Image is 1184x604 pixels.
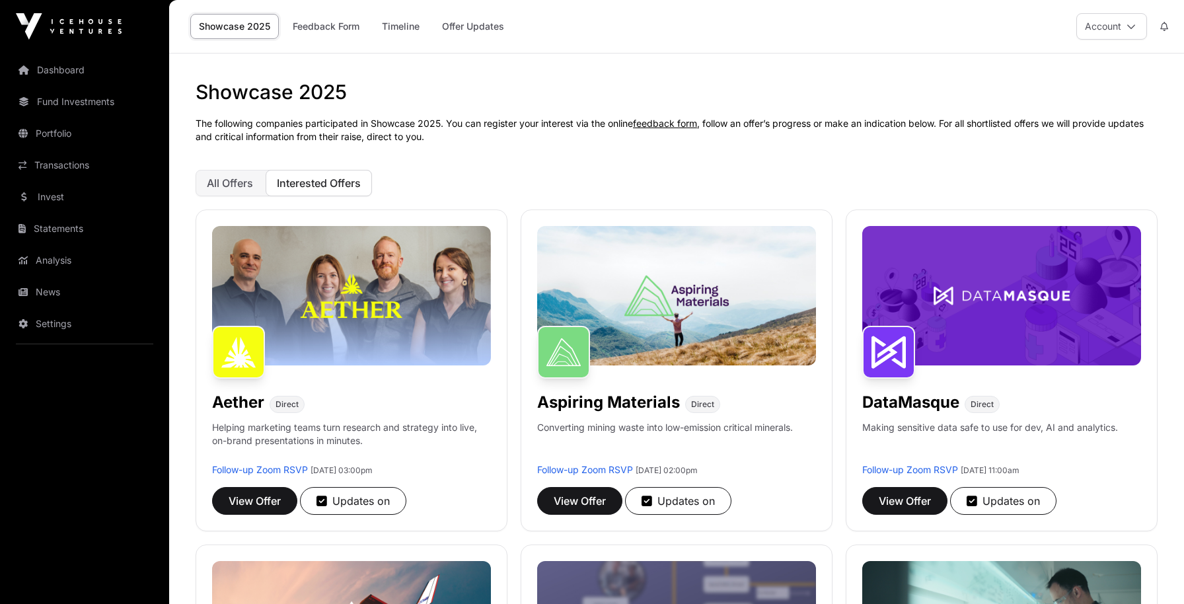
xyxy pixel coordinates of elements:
img: Aspiring-Banner.jpg [537,226,816,365]
div: Updates on [316,493,390,509]
a: Showcase 2025 [190,14,279,39]
img: DataMasque-Banner.jpg [862,226,1141,365]
h1: DataMasque [862,392,959,413]
img: DataMasque [862,326,915,379]
img: Aether-Banner.jpg [212,226,491,365]
a: Timeline [373,14,428,39]
img: Aether [212,326,265,379]
button: All Offers [196,170,264,196]
p: Making sensitive data safe to use for dev, AI and analytics. [862,421,1118,463]
div: Updates on [642,493,715,509]
a: Follow-up Zoom RSVP [862,464,958,475]
h1: Aether [212,392,264,413]
button: Updates on [950,487,1056,515]
img: Icehouse Ventures Logo [16,13,122,40]
h1: Aspiring Materials [537,392,680,413]
span: View Offer [879,493,931,509]
p: Helping marketing teams turn research and strategy into live, on-brand presentations in minutes. [212,421,491,463]
a: Invest [11,182,159,211]
span: [DATE] 02:00pm [636,465,698,475]
a: Fund Investments [11,87,159,116]
a: Offer Updates [433,14,513,39]
span: [DATE] 03:00pm [311,465,373,475]
a: feedback form [633,118,697,129]
span: Interested Offers [277,176,361,190]
span: [DATE] 11:00am [961,465,1019,475]
span: View Offer [554,493,606,509]
a: Settings [11,309,159,338]
a: Dashboard [11,56,159,85]
span: Direct [691,399,714,410]
button: View Offer [537,487,622,515]
a: Follow-up Zoom RSVP [537,464,633,475]
span: Direct [276,399,299,410]
a: Analysis [11,246,159,275]
a: News [11,278,159,307]
div: Updates on [967,493,1040,509]
button: Interested Offers [266,170,372,196]
span: View Offer [229,493,281,509]
a: Feedback Form [284,14,368,39]
a: Follow-up Zoom RSVP [212,464,308,475]
a: Statements [11,214,159,243]
button: Account [1076,13,1147,40]
span: All Offers [207,176,253,190]
a: Transactions [11,151,159,180]
span: Direct [971,399,994,410]
p: Converting mining waste into low-emission critical minerals. [537,421,793,463]
img: Aspiring Materials [537,326,590,379]
button: Updates on [625,487,731,515]
button: View Offer [212,487,297,515]
button: View Offer [862,487,947,515]
p: The following companies participated in Showcase 2025. You can register your interest via the onl... [196,117,1158,143]
a: Portfolio [11,119,159,148]
h1: Showcase 2025 [196,80,1158,104]
button: Updates on [300,487,406,515]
